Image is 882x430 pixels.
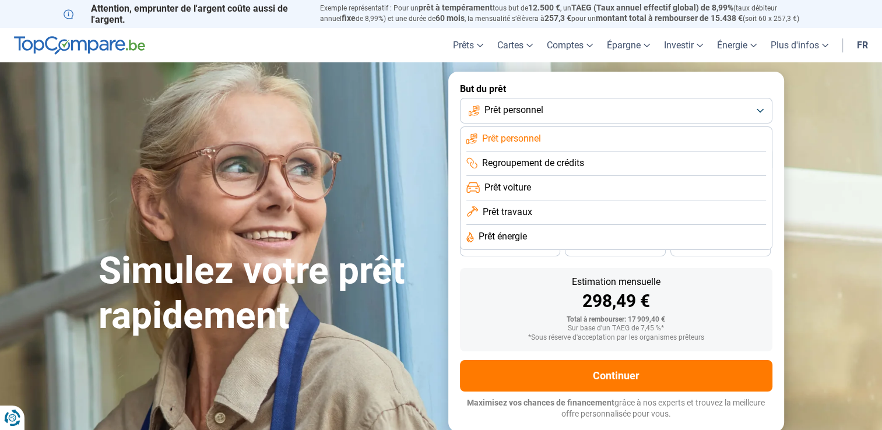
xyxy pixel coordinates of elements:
[850,28,875,62] a: fr
[460,397,772,420] p: grâce à nos experts et trouvez la meilleure offre personnalisée pour vous.
[710,28,764,62] a: Énergie
[14,36,145,55] img: TopCompare
[64,3,306,25] p: Attention, emprunter de l'argent coûte aussi de l'argent.
[600,28,657,62] a: Épargne
[490,28,540,62] a: Cartes
[544,13,571,23] span: 257,3 €
[484,181,531,194] span: Prêt voiture
[435,13,465,23] span: 60 mois
[571,3,733,12] span: TAEG (Taux annuel effectif global) de 8,99%
[708,244,733,251] span: 24 mois
[460,83,772,94] label: But du prêt
[469,334,763,342] div: *Sous réserve d'acceptation par les organismes prêteurs
[484,104,543,117] span: Prêt personnel
[467,398,614,407] span: Maximisez vos chances de financement
[602,244,628,251] span: 30 mois
[419,3,493,12] span: prêt à tempérament
[528,3,560,12] span: 12.500 €
[479,230,527,243] span: Prêt énergie
[320,3,819,24] p: Exemple représentatif : Pour un tous but de , un (taux débiteur annuel de 8,99%) et une durée de ...
[482,157,584,170] span: Regroupement de crédits
[469,277,763,287] div: Estimation mensuelle
[540,28,600,62] a: Comptes
[469,325,763,333] div: Sur base d'un TAEG de 7,45 %*
[596,13,743,23] span: montant total à rembourser de 15.438 €
[482,132,541,145] span: Prêt personnel
[99,249,434,339] h1: Simulez votre prêt rapidement
[446,28,490,62] a: Prêts
[469,292,763,310] div: 298,49 €
[342,13,356,23] span: fixe
[764,28,835,62] a: Plus d'infos
[483,206,532,218] span: Prêt travaux
[469,316,763,324] div: Total à rembourser: 17 909,40 €
[460,360,772,392] button: Continuer
[460,98,772,124] button: Prêt personnel
[657,28,710,62] a: Investir
[497,244,523,251] span: 36 mois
